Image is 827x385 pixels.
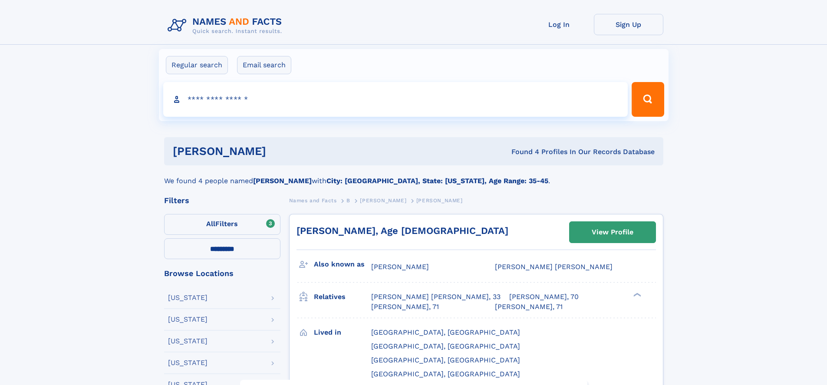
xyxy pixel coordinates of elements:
[164,197,280,204] div: Filters
[297,225,508,236] a: [PERSON_NAME], Age [DEMOGRAPHIC_DATA]
[570,222,656,243] a: View Profile
[206,220,215,228] span: All
[326,177,548,185] b: City: [GEOGRAPHIC_DATA], State: [US_STATE], Age Range: 35-45
[314,290,371,304] h3: Relatives
[594,14,663,35] a: Sign Up
[416,197,463,204] span: [PERSON_NAME]
[389,147,655,157] div: Found 4 Profiles In Our Records Database
[164,270,280,277] div: Browse Locations
[360,197,406,204] span: [PERSON_NAME]
[164,14,289,37] img: Logo Names and Facts
[168,359,208,366] div: [US_STATE]
[253,177,312,185] b: [PERSON_NAME]
[168,316,208,323] div: [US_STATE]
[371,302,439,312] a: [PERSON_NAME], 71
[168,294,208,301] div: [US_STATE]
[371,342,520,350] span: [GEOGRAPHIC_DATA], [GEOGRAPHIC_DATA]
[592,222,633,242] div: View Profile
[168,338,208,345] div: [US_STATE]
[371,263,429,271] span: [PERSON_NAME]
[289,195,337,206] a: Names and Facts
[164,165,663,186] div: We found 4 people named with .
[371,356,520,364] span: [GEOGRAPHIC_DATA], [GEOGRAPHIC_DATA]
[371,328,520,336] span: [GEOGRAPHIC_DATA], [GEOGRAPHIC_DATA]
[314,257,371,272] h3: Also known as
[166,56,228,74] label: Regular search
[314,325,371,340] h3: Lived in
[631,292,642,298] div: ❯
[632,82,664,117] button: Search Button
[346,195,350,206] a: B
[495,302,563,312] a: [PERSON_NAME], 71
[371,370,520,378] span: [GEOGRAPHIC_DATA], [GEOGRAPHIC_DATA]
[163,82,628,117] input: search input
[346,197,350,204] span: B
[495,263,613,271] span: [PERSON_NAME] [PERSON_NAME]
[509,292,579,302] a: [PERSON_NAME], 70
[173,146,389,157] h1: [PERSON_NAME]
[360,195,406,206] a: [PERSON_NAME]
[237,56,291,74] label: Email search
[524,14,594,35] a: Log In
[371,292,501,302] a: [PERSON_NAME] [PERSON_NAME], 33
[164,214,280,235] label: Filters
